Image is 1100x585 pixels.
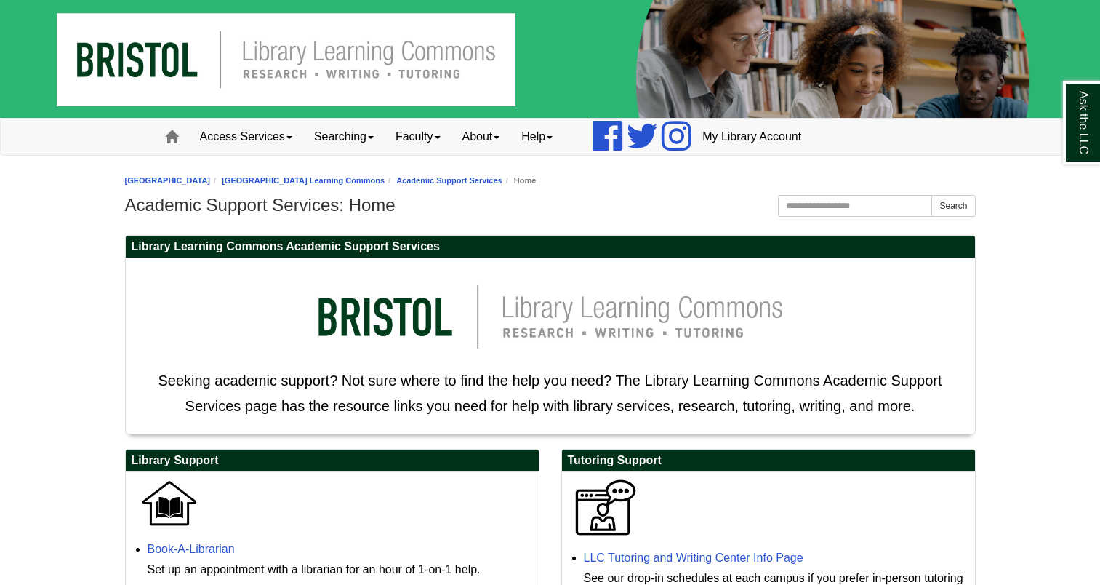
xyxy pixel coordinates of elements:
h1: Academic Support Services: Home [125,195,976,215]
span: Seeking academic support? Not sure where to find the help you need? The Library Learning Commons ... [158,373,942,414]
nav: breadcrumb [125,174,976,188]
h2: Library Learning Commons Academic Support Services [126,236,975,258]
a: [GEOGRAPHIC_DATA] Learning Commons [222,176,385,185]
li: Home [502,174,537,188]
a: Access Services [189,119,303,155]
a: Searching [303,119,385,155]
a: Faculty [385,119,451,155]
button: Search [931,195,975,217]
h2: Library Support [126,450,539,472]
a: [GEOGRAPHIC_DATA] [125,176,211,185]
a: My Library Account [691,119,812,155]
img: llc logo [296,266,805,368]
a: Academic Support Services [396,176,502,185]
a: LLC Tutoring and Writing Center Info Page [584,552,803,564]
a: About [451,119,511,155]
a: Help [510,119,563,155]
a: Book-A-Librarian [148,543,235,555]
h2: Tutoring Support [562,450,975,472]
